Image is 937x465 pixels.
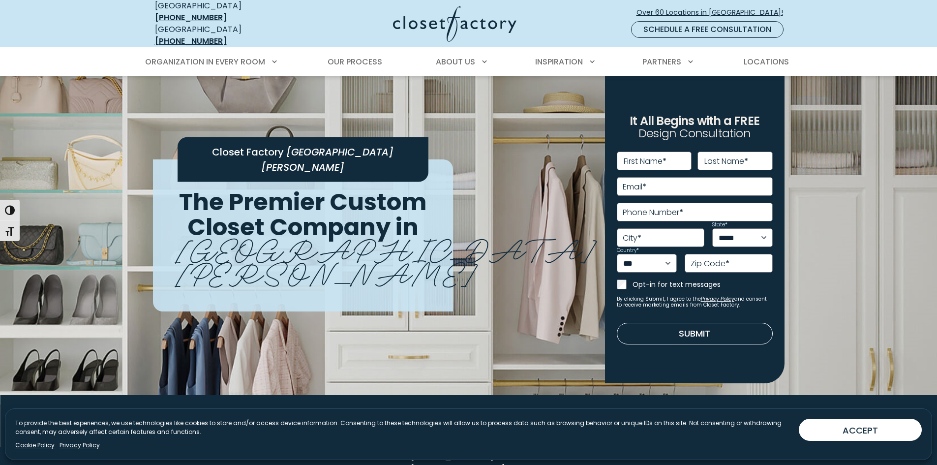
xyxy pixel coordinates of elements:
a: Privacy Policy [701,295,734,303]
small: By clicking Submit, I agree to the and consent to receive marketing emails from Closet Factory. [617,296,773,308]
span: [GEOGRAPHIC_DATA][PERSON_NAME] [176,225,596,293]
label: Zip Code [691,260,729,268]
a: Privacy Policy [60,441,100,450]
span: [GEOGRAPHIC_DATA][PERSON_NAME] [261,145,393,174]
div: [GEOGRAPHIC_DATA] [155,24,298,47]
span: Closet Factory [212,145,284,159]
span: Design Consultation [638,125,751,142]
a: [PHONE_NUMBER] [155,35,227,47]
nav: Primary Menu [138,48,799,76]
a: Schedule a Free Consultation [631,21,784,38]
label: Country [617,248,639,253]
a: Cookie Policy [15,441,55,450]
span: Organization in Every Room [145,56,265,67]
p: To provide the best experiences, we use technologies like cookies to store and/or access device i... [15,419,791,436]
span: It All Begins with a FREE [630,113,759,129]
span: Inspiration [535,56,583,67]
span: The Premier Custom Closet Company in [179,186,426,244]
a: Over 60 Locations in [GEOGRAPHIC_DATA]! [636,4,791,21]
span: About Us [436,56,475,67]
span: Over 60 Locations in [GEOGRAPHIC_DATA]! [636,7,791,18]
button: ACCEPT [799,419,922,441]
label: First Name [624,157,666,165]
label: Phone Number [623,209,683,217]
span: Locations [744,56,789,67]
label: Email [623,183,646,191]
button: Submit [617,323,773,344]
a: [PHONE_NUMBER] [155,12,227,23]
span: Partners [642,56,681,67]
label: State [712,222,727,227]
label: City [623,234,641,242]
span: Our Process [328,56,382,67]
img: Closet Factory Logo [393,6,516,42]
label: Opt-in for text messages [633,279,773,289]
label: Last Name [704,157,748,165]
